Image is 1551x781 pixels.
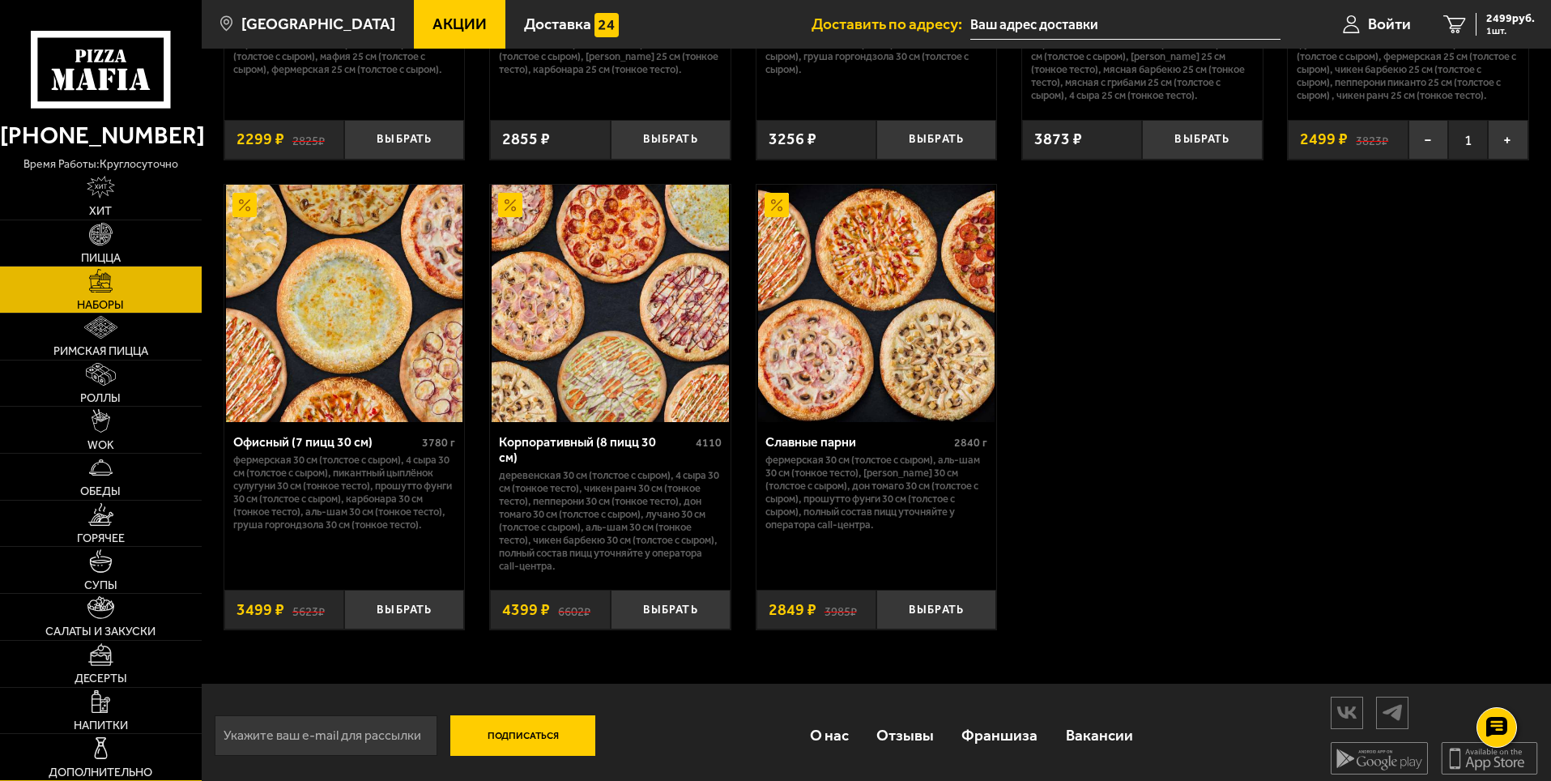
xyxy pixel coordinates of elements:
[594,13,619,37] img: 15daf4d41897b9f0e9f617042186c801.svg
[825,602,857,618] s: 3985 ₽
[1356,131,1388,147] s: 3823 ₽
[432,16,487,32] span: Акции
[233,24,456,76] p: Мясная Барбекю 25 см (толстое с сыром), 4 сыра 25 см (толстое с сыром), Чикен Ранч 25 см (толстое...
[77,299,124,310] span: Наборы
[80,485,121,497] span: Обеды
[948,709,1051,762] a: Франшиза
[696,436,722,450] span: 4110
[236,602,284,618] span: 3499 ₽
[765,193,789,217] img: Акционный
[89,205,112,216] span: Хит
[1297,24,1519,102] p: Карбонара 25 см (тонкое тесто), Прошутто Фунги 25 см (тонкое тесто), Пепперони 25 см (толстое с с...
[524,16,591,32] span: Доставка
[611,590,731,629] button: Выбрать
[81,252,121,263] span: Пицца
[765,454,988,531] p: Фермерская 30 см (толстое с сыром), Аль-Шам 30 см (тонкое тесто), [PERSON_NAME] 30 см (толстое с ...
[80,392,121,403] span: Роллы
[765,24,988,76] p: Аль-Шам 30 см (тонкое тесто), Фермерская 30 см (тонкое тесто), Карбонара 30 см (толстое с сыром),...
[502,602,550,618] span: 4399 ₽
[1408,120,1448,160] button: −
[1377,698,1408,727] img: tg
[769,131,816,147] span: 3256 ₽
[1368,16,1411,32] span: Войти
[224,185,465,421] a: АкционныйОфисный (7 пицц 30 см)
[232,193,257,217] img: Акционный
[292,131,325,147] s: 2825 ₽
[498,193,522,217] img: Акционный
[77,532,125,544] span: Горячее
[241,16,395,32] span: [GEOGRAPHIC_DATA]
[1448,120,1488,160] span: 1
[1034,131,1082,147] span: 3873 ₽
[499,469,722,573] p: Деревенская 30 см (толстое с сыром), 4 сыра 30 см (тонкое тесто), Чикен Ранч 30 см (тонкое тесто)...
[765,434,951,450] div: Славные парни
[1300,131,1348,147] span: 2499 ₽
[1486,13,1535,24] span: 2499 руб.
[53,345,148,356] span: Римская пицца
[812,16,970,32] span: Доставить по адресу:
[226,185,462,421] img: Офисный (7 пицц 30 см)
[1488,120,1528,160] button: +
[499,434,692,465] div: Корпоративный (8 пицц 30 см)
[215,715,437,756] input: Укажите ваш e-mail для рассылки
[236,131,284,147] span: 2299 ₽
[45,625,156,637] span: Салаты и закуски
[769,602,816,618] span: 2849 ₽
[876,590,996,629] button: Выбрать
[954,436,987,450] span: 2840 г
[74,719,128,731] span: Напитки
[876,120,996,160] button: Выбрать
[233,454,456,531] p: Фермерская 30 см (толстое с сыром), 4 сыра 30 см (толстое с сыром), Пикантный цыплёнок сулугуни 3...
[344,120,464,160] button: Выбрать
[490,185,731,421] a: АкционныйКорпоративный (8 пицц 30 см)
[422,436,455,450] span: 3780 г
[502,131,550,147] span: 2855 ₽
[970,10,1280,40] input: Ваш адрес доставки
[863,709,948,762] a: Отзывы
[611,120,731,160] button: Выбрать
[1052,709,1147,762] a: Вакансии
[450,715,596,756] button: Подписаться
[87,439,114,450] span: WOK
[49,766,152,778] span: Дополнительно
[292,602,325,618] s: 5623 ₽
[1486,26,1535,36] span: 1 шт.
[233,434,419,450] div: Офисный (7 пицц 30 см)
[75,672,127,684] span: Десерты
[1332,698,1362,727] img: vk
[558,602,590,618] s: 6602 ₽
[795,709,862,762] a: О нас
[1142,120,1262,160] button: Выбрать
[756,185,997,421] a: АкционныйСлавные парни
[492,185,728,421] img: Корпоративный (8 пицц 30 см)
[344,590,464,629] button: Выбрать
[1031,24,1254,102] p: Чикен Ранч 25 см (толстое с сыром), Чикен Барбекю 25 см (толстое с сыром), Пепперони 25 см (толст...
[499,24,722,76] p: Чикен Ранч 25 см (толстое с сыром), Дракон 25 см (толстое с сыром), Чикен Барбекю 25 см (толстое ...
[758,185,995,421] img: Славные парни
[84,579,117,591] span: Супы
